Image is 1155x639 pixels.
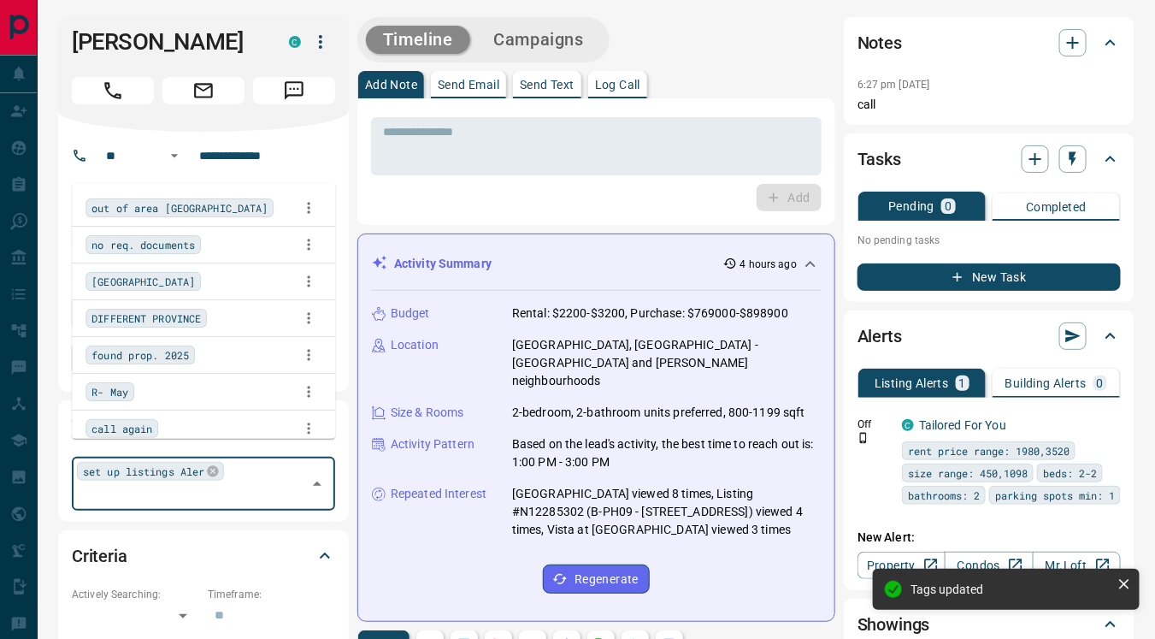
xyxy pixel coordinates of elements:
[512,404,805,422] p: 2-bedroom, 2-bathroom units preferred, 800-1199 sqft
[857,145,901,173] h2: Tasks
[391,435,474,453] p: Activity Pattern
[72,535,335,577] div: Criteria
[857,263,1121,291] button: New Task
[477,26,601,54] button: Campaigns
[945,200,952,212] p: 0
[72,587,199,602] p: Actively Searching:
[91,236,195,253] span: no req. documents
[77,462,224,481] div: set up listings Aler
[512,305,788,322] p: Rental: $2200-$3200, Purchase: $769000-$898900
[391,404,464,422] p: Size & Rooms
[253,77,335,104] span: Message
[875,377,949,389] p: Listing Alerts
[91,199,268,216] span: out of area [GEOGRAPHIC_DATA]
[512,336,821,390] p: [GEOGRAPHIC_DATA], [GEOGRAPHIC_DATA] - [GEOGRAPHIC_DATA] and [PERSON_NAME] neighbourhoods
[1005,377,1087,389] p: Building Alerts
[289,36,301,48] div: condos.ca
[857,22,1121,63] div: Notes
[520,79,575,91] p: Send Text
[908,464,1028,482] span: size range: 450,1098
[908,442,1070,459] span: rent price range: 1980,3520
[857,529,1121,547] p: New Alert:
[902,419,914,431] div: condos.ca
[945,552,1033,579] a: Condos
[365,79,417,91] p: Add Note
[740,257,797,272] p: 4 hours ago
[595,79,640,91] p: Log Call
[72,28,263,56] h1: [PERSON_NAME]
[857,611,930,638] h2: Showings
[91,310,201,327] span: DIFFERENT PROVINCE
[1097,377,1104,389] p: 0
[543,565,650,594] button: Regenerate
[91,346,189,364] span: found prop. 2025
[857,96,1121,114] p: call
[857,432,869,444] svg: Push Notification Only
[857,417,892,432] p: Off
[208,587,335,602] p: Timeframe:
[888,200,934,212] p: Pending
[959,377,966,389] p: 1
[857,316,1121,357] div: Alerts
[83,463,204,480] span: set up listings Aler
[372,248,821,280] div: Activity Summary4 hours ago
[391,485,486,503] p: Repeated Interest
[72,542,127,570] h2: Criteria
[91,273,195,290] span: [GEOGRAPHIC_DATA]
[91,420,152,437] span: call again
[857,139,1121,180] div: Tasks
[391,336,439,354] p: Location
[164,145,185,166] button: Open
[995,487,1115,504] span: parking spots min: 1
[91,383,128,400] span: R- May
[512,485,821,539] p: [GEOGRAPHIC_DATA] viewed 8 times, Listing #N12285302 (B-PH09 - [STREET_ADDRESS]) viewed 4 times, ...
[305,472,329,496] button: Close
[394,255,492,273] p: Activity Summary
[366,26,470,54] button: Timeline
[162,77,245,104] span: Email
[857,322,902,350] h2: Alerts
[438,79,499,91] p: Send Email
[72,77,154,104] span: Call
[857,228,1121,253] p: No pending tasks
[857,552,946,579] a: Property
[857,79,930,91] p: 6:27 pm [DATE]
[391,305,430,322] p: Budget
[1026,201,1087,213] p: Completed
[857,29,902,56] h2: Notes
[910,583,1111,596] div: Tags updated
[919,418,1006,432] a: Tailored For You
[1033,552,1121,579] a: Mr.Loft
[1043,464,1097,482] span: beds: 2-2
[908,487,980,504] span: bathrooms: 2
[512,435,821,471] p: Based on the lead's activity, the best time to reach out is: 1:00 PM - 3:00 PM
